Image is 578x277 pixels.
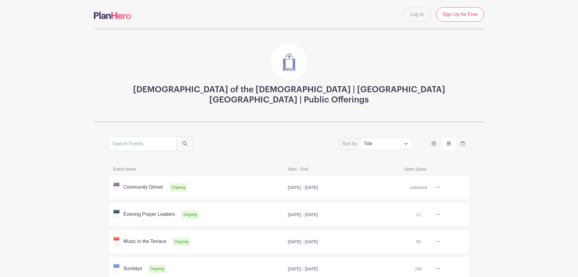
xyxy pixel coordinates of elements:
[271,44,307,80] img: Doors3.jpg
[342,140,359,147] label: Sort by
[427,138,470,150] div: order and view
[284,165,401,173] span: Start - End
[403,7,431,22] a: Log In
[108,137,176,151] input: Search Events
[108,85,470,105] h3: [DEMOGRAPHIC_DATA] of the [DEMOGRAPHIC_DATA] | [GEOGRAPHIC_DATA] [GEOGRAPHIC_DATA] | Public Offer...
[110,165,284,173] span: Event Name
[436,7,484,22] a: Sign Up for Free
[401,165,459,173] span: Open Spots
[94,12,131,19] img: logo-507f7623f17ff9eddc593b1ce0a138ce2505c220e1c5a4e2b4648c50719b7d32.svg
